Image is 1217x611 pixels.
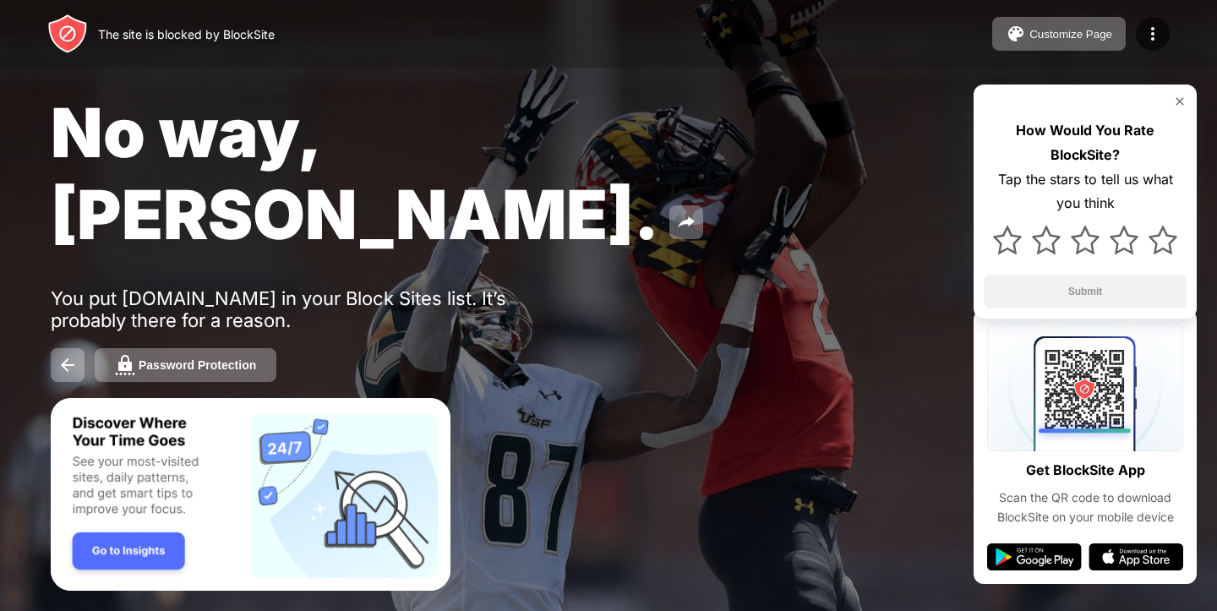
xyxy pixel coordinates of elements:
div: How Would You Rate BlockSite? [984,118,1187,167]
img: menu-icon.svg [1143,24,1163,44]
img: share.svg [676,212,696,232]
img: star.svg [1149,226,1177,254]
img: star.svg [1110,226,1138,254]
img: back.svg [57,355,78,375]
img: header-logo.svg [47,14,88,54]
img: pallet.svg [1006,24,1026,44]
div: Tap the stars to tell us what you think [984,167,1187,216]
img: app-store.svg [1089,543,1183,570]
img: password.svg [115,355,135,375]
img: star.svg [993,226,1022,254]
div: Password Protection [139,358,256,372]
div: Scan the QR code to download BlockSite on your mobile device [987,488,1183,526]
img: rate-us-close.svg [1173,95,1187,108]
span: No way, [PERSON_NAME]. [51,91,659,255]
div: Customize Page [1029,28,1112,41]
img: star.svg [1071,226,1100,254]
button: Submit [984,275,1187,308]
img: google-play.svg [987,543,1082,570]
iframe: Banner [51,398,450,592]
img: star.svg [1032,226,1061,254]
button: Customize Page [992,17,1126,51]
div: The site is blocked by BlockSite [98,27,275,41]
button: Password Protection [95,348,276,382]
div: You put [DOMAIN_NAME] in your Block Sites list. It’s probably there for a reason. [51,287,573,331]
